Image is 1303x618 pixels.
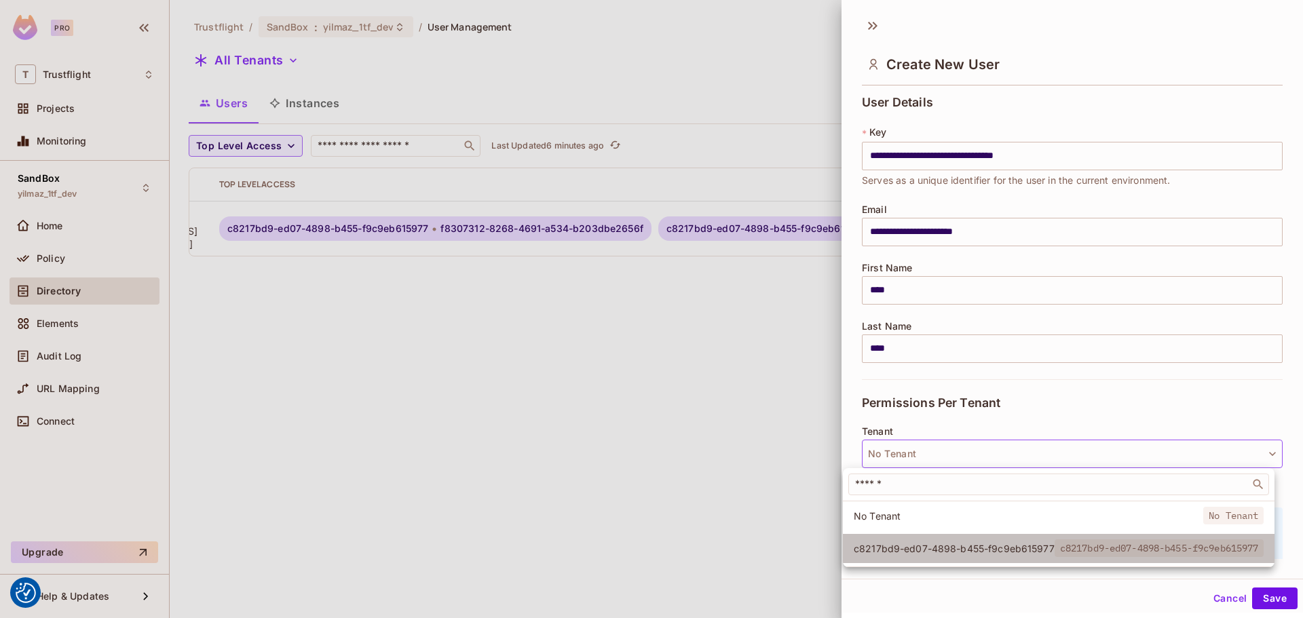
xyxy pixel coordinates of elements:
[854,509,1203,522] span: No Tenant
[854,542,1055,555] span: c8217bd9-ed07-4898-b455-f9c9eb615977
[1055,539,1264,557] span: c8217bd9-ed07-4898-b455-f9c9eb615977
[1203,507,1264,524] span: No Tenant
[16,583,36,603] img: Revisit consent button
[16,583,36,603] button: Consent Preferences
